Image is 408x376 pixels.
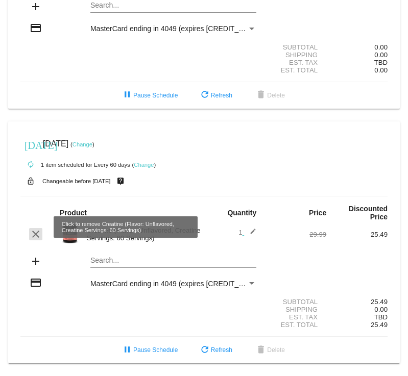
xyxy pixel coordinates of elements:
span: 0.00 [374,51,388,59]
strong: Discounted Price [349,205,388,221]
button: Refresh [190,341,241,359]
mat-icon: pause [121,344,133,357]
div: Subtotal [265,298,326,306]
span: 0.00 [374,66,388,74]
button: Delete [247,86,293,105]
span: MasterCard ending in 4049 (expires [CREDIT_CARD_DATA]) [90,280,285,288]
mat-icon: credit_card [30,277,42,289]
small: 1 item scheduled for Every 60 days [20,162,130,168]
small: ( ) [132,162,156,168]
div: Creatine (Flavor: Unflavored, Creatine Servings: 60 Servings) [82,227,204,242]
mat-icon: live_help [114,174,127,188]
button: Pause Schedule [113,86,186,105]
div: Shipping [265,51,326,59]
mat-icon: [DATE] [25,138,37,151]
input: Search... [90,257,256,265]
span: Refresh [199,92,232,99]
button: Refresh [190,86,241,105]
div: 25.49 [326,231,388,238]
mat-icon: refresh [199,344,211,357]
a: Change [73,141,92,147]
span: TBD [374,313,388,321]
span: Refresh [199,346,232,354]
div: 0.00 [326,43,388,51]
div: Shipping [265,306,326,313]
mat-icon: edit [244,228,256,240]
mat-icon: delete [255,89,267,102]
div: Subtotal [265,43,326,51]
div: Est. Total [265,66,326,74]
span: TBD [374,59,388,66]
mat-icon: pause [121,89,133,102]
mat-icon: add [30,255,42,267]
mat-icon: refresh [199,89,211,102]
span: 25.49 [371,321,388,329]
span: Delete [255,346,285,354]
span: 1 [238,229,256,236]
mat-select: Payment Method [90,24,256,33]
div: 29.99 [265,231,326,238]
mat-icon: autorenew [25,159,37,171]
mat-select: Payment Method [90,280,256,288]
mat-icon: add [30,1,42,13]
div: Est. Total [265,321,326,329]
div: Est. Tax [265,313,326,321]
mat-icon: credit_card [30,22,42,34]
strong: Price [309,209,326,217]
small: Changeable before [DATE] [42,178,111,184]
strong: Product [60,209,87,217]
button: Pause Schedule [113,341,186,359]
input: Search... [90,2,256,10]
img: Image-1-Carousel-Creatine-60S-1000x1000-Transp.png [60,223,80,244]
span: Delete [255,92,285,99]
a: Change [134,162,154,168]
span: 0.00 [374,306,388,313]
div: Est. Tax [265,59,326,66]
span: Pause Schedule [121,92,178,99]
mat-icon: lock_open [25,174,37,188]
mat-icon: clear [30,228,42,240]
button: Delete [247,341,293,359]
strong: Quantity [227,209,256,217]
div: 25.49 [326,298,388,306]
span: Pause Schedule [121,346,178,354]
small: ( ) [70,141,94,147]
span: MasterCard ending in 4049 (expires [CREDIT_CARD_DATA]) [90,24,285,33]
mat-icon: delete [255,344,267,357]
